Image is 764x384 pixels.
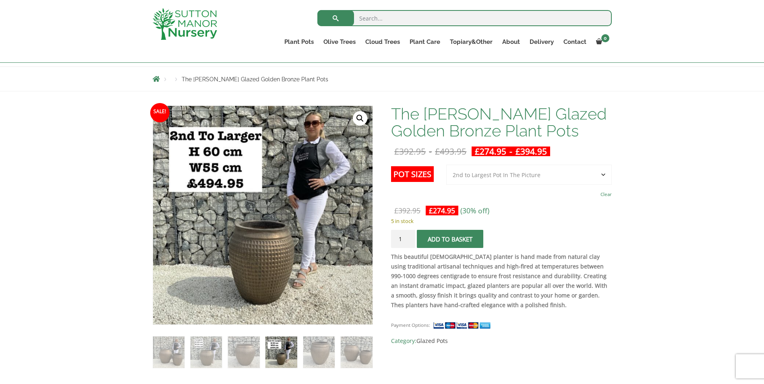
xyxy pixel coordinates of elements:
span: The [PERSON_NAME] Glazed Golden Bronze Plant Pots [182,76,328,83]
bdi: 392.95 [394,146,426,157]
h1: The [PERSON_NAME] Glazed Golden Bronze Plant Pots [391,105,611,139]
ins: - [472,147,550,156]
span: £ [475,146,480,157]
span: £ [429,206,433,215]
bdi: 274.95 [429,206,455,215]
button: Add to basket [417,230,483,248]
a: Plant Pots [280,36,319,47]
strong: This beautiful [DEMOGRAPHIC_DATA] planter is hand made from natural clay using traditional artisa... [391,253,607,309]
p: 5 in stock [391,216,611,226]
a: View full-screen image gallery [353,111,367,126]
bdi: 493.95 [435,146,466,157]
span: 0 [601,34,609,42]
del: - [391,147,470,156]
span: (30% off) [460,206,489,215]
span: £ [516,146,520,157]
span: Category: [391,336,611,346]
input: Search... [317,10,612,26]
small: Payment Options: [391,322,430,328]
a: Glazed Pots [416,337,448,345]
span: £ [435,146,440,157]
span: £ [394,146,399,157]
a: Delivery [525,36,559,47]
img: The Phu Yen Glazed Golden Bronze Plant Pots - Image 5 [303,337,335,368]
nav: Breadcrumbs [153,76,612,82]
img: The Phu Yen Glazed Golden Bronze Plant Pots - Image 3 [228,337,260,368]
a: Clear options [600,189,612,200]
img: logo [153,8,217,40]
a: Olive Trees [319,36,360,47]
a: Topiary&Other [445,36,497,47]
input: Product quantity [391,230,415,248]
a: Plant Care [405,36,445,47]
img: The Phu Yen Glazed Golden Bronze Plant Pots - Image 2 [190,337,222,368]
bdi: 394.95 [516,146,547,157]
a: Contact [559,36,591,47]
img: The Phu Yen Glazed Golden Bronze Plant Pots - Image 6 [341,337,373,368]
img: The Phu Yen Glazed Golden Bronze Plant Pots [153,337,185,368]
a: Cloud Trees [360,36,405,47]
a: About [497,36,525,47]
span: Sale! [150,103,170,122]
span: £ [394,206,398,215]
img: The Phu Yen Glazed Golden Bronze Plant Pots - Image 4 [265,337,297,368]
label: Pot Sizes [391,166,434,182]
img: payment supported [433,321,493,330]
bdi: 392.95 [394,206,420,215]
a: 0 [591,36,612,47]
bdi: 274.95 [475,146,506,157]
